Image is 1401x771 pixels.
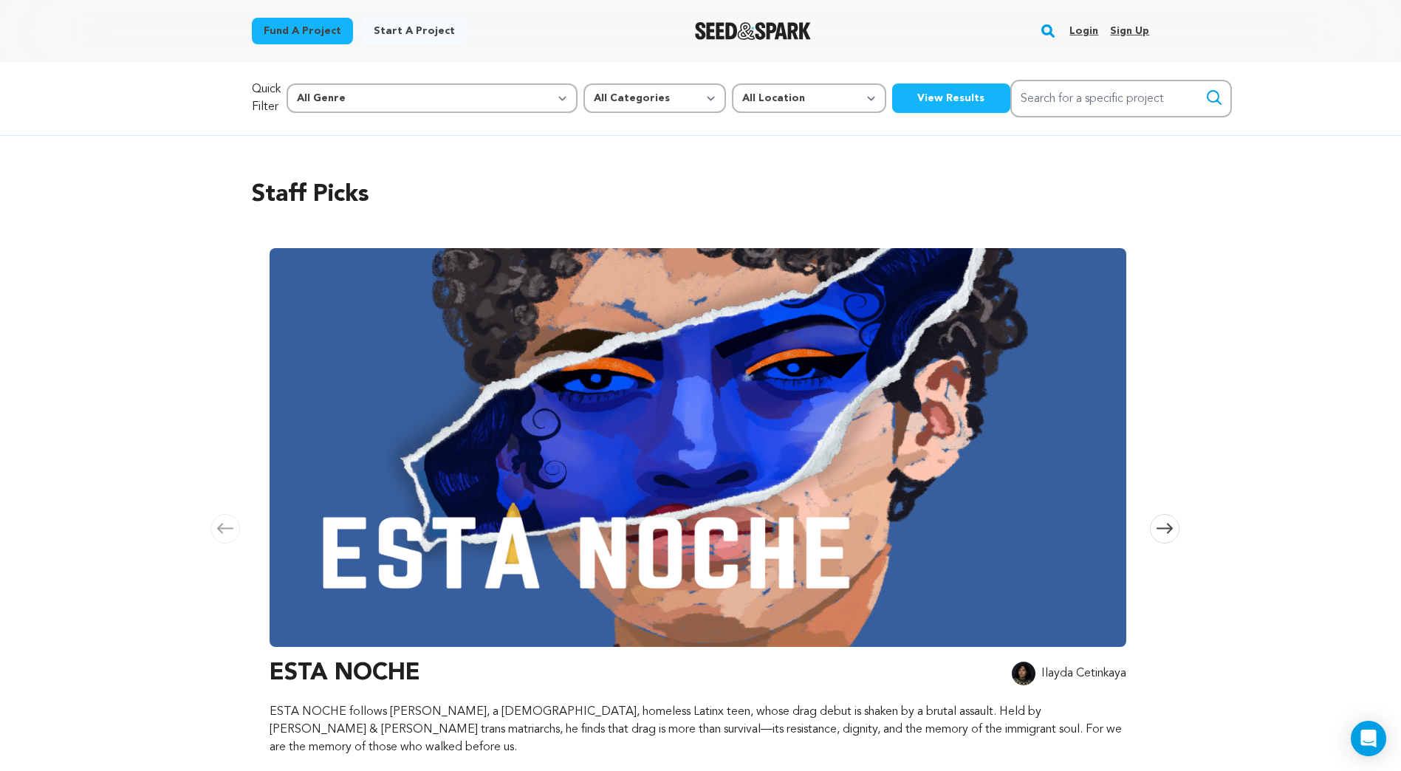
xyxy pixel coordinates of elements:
[270,703,1126,756] p: ESTA NOCHE follows [PERSON_NAME], a [DEMOGRAPHIC_DATA], homeless Latinx teen, whose drag debut is...
[1069,19,1098,43] a: Login
[252,80,281,116] p: Quick Filter
[1041,665,1126,682] p: Ilayda Cetinkaya
[695,22,811,40] img: Seed&Spark Logo Dark Mode
[270,656,420,691] h3: ESTA NOCHE
[1010,80,1232,117] input: Search for a specific project
[1012,662,1035,685] img: 2560246e7f205256.jpg
[1110,19,1149,43] a: Sign up
[1351,721,1386,756] div: Open Intercom Messenger
[695,22,811,40] a: Seed&Spark Homepage
[252,18,353,44] a: Fund a project
[252,177,1150,213] h2: Staff Picks
[362,18,467,44] a: Start a project
[892,83,1010,113] button: View Results
[270,248,1126,647] img: ESTA NOCHE image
